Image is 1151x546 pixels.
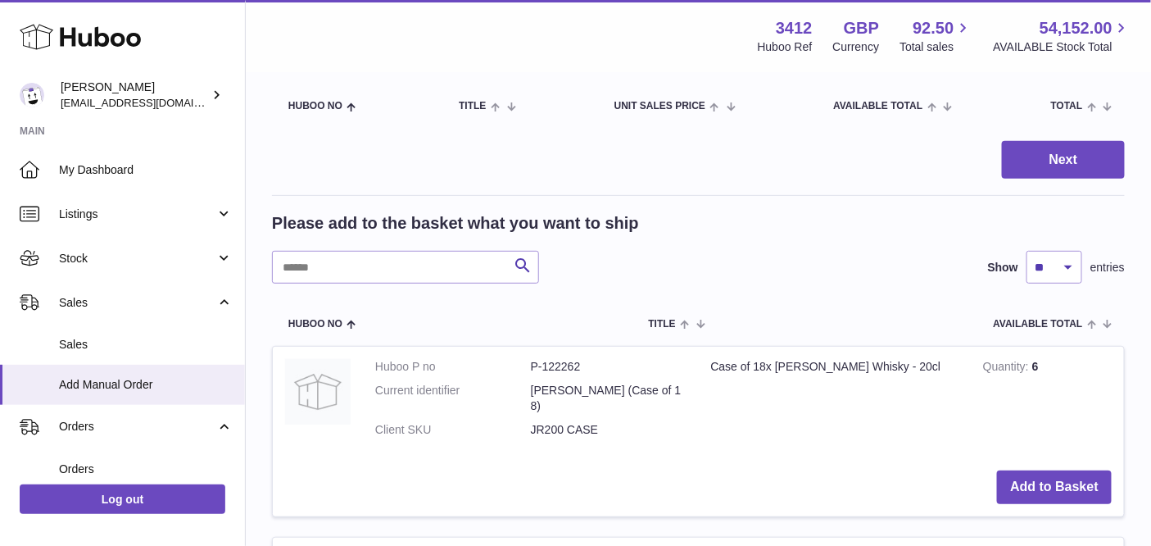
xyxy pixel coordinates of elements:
[994,319,1083,330] span: AVAILABLE Total
[699,347,971,458] td: Case of 18x [PERSON_NAME] Whisky - 20cl
[531,422,687,438] dd: JR200 CASE
[20,485,225,514] a: Log out
[833,39,880,55] div: Currency
[900,39,972,55] span: Total sales
[900,17,972,55] a: 92.50 Total sales
[272,212,639,234] h2: Please add to the basket what you want to ship
[649,319,676,330] span: Title
[61,80,208,111] div: [PERSON_NAME]
[375,422,531,438] dt: Client SKU
[758,39,813,55] div: Huboo Ref
[59,462,233,477] span: Orders
[997,471,1112,504] button: Add to Basket
[59,295,215,311] span: Sales
[59,162,233,178] span: My Dashboard
[1040,17,1112,39] span: 54,152.00
[776,17,813,39] strong: 3412
[288,319,342,330] span: Huboo no
[993,17,1131,55] a: 54,152.00 AVAILABLE Stock Total
[59,251,215,266] span: Stock
[59,207,215,222] span: Listings
[285,359,351,425] img: Case of 18x Jimmy Reed Whisky - 20cl
[20,83,44,107] img: info@beeble.buzz
[971,347,1124,458] td: 6
[375,383,531,414] dt: Current identifier
[833,101,922,111] span: AVAILABLE Total
[59,419,215,435] span: Orders
[375,359,531,375] dt: Huboo P no
[531,359,687,375] dd: P-122262
[1002,141,1125,180] button: Next
[988,260,1018,275] label: Show
[1051,101,1083,111] span: Total
[531,383,687,414] dd: [PERSON_NAME] (Case of 18)
[614,101,705,111] span: Unit Sales Price
[288,101,342,111] span: Huboo no
[844,17,879,39] strong: GBP
[59,377,233,393] span: Add Manual Order
[61,96,241,109] span: [EMAIL_ADDRESS][DOMAIN_NAME]
[913,17,954,39] span: 92.50
[1090,260,1125,275] span: entries
[983,360,1032,377] strong: Quantity
[59,337,233,353] span: Sales
[459,101,486,111] span: Title
[993,39,1131,55] span: AVAILABLE Stock Total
